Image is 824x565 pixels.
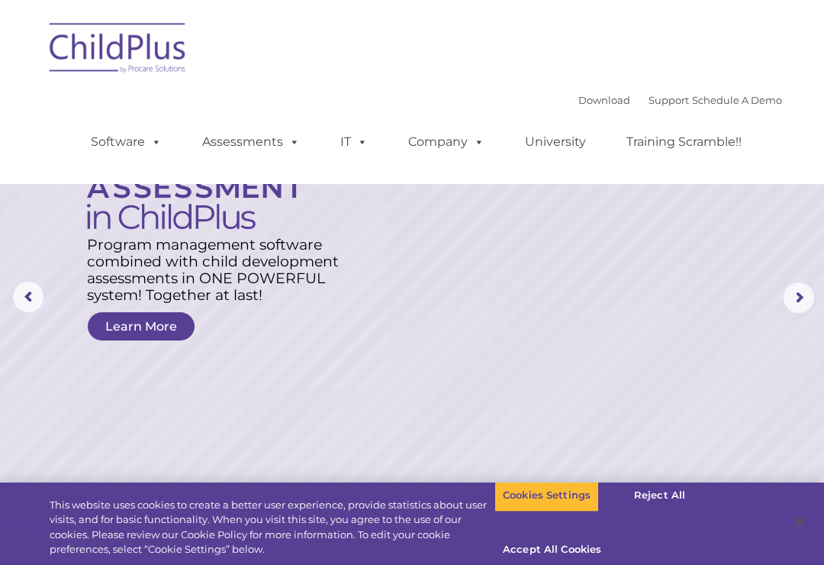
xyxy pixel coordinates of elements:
[692,94,782,106] a: Schedule A Demo
[50,498,494,557] div: This website uses cookies to create a better user experience, provide statistics about user visit...
[494,479,599,512] button: Cookies Settings
[76,127,177,157] a: Software
[510,127,601,157] a: University
[187,127,315,157] a: Assessments
[611,127,757,157] a: Training Scramble!!
[88,312,195,341] a: Learn More
[393,127,500,157] a: Company
[325,127,383,157] a: IT
[649,94,689,106] a: Support
[612,479,707,512] button: Reject All
[783,505,816,539] button: Close
[42,12,195,89] img: ChildPlus by Procare Solutions
[578,94,630,106] a: Download
[87,237,351,304] rs-layer: Program management software combined with child development assessments in ONE POWERFUL system! T...
[578,94,782,106] font: |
